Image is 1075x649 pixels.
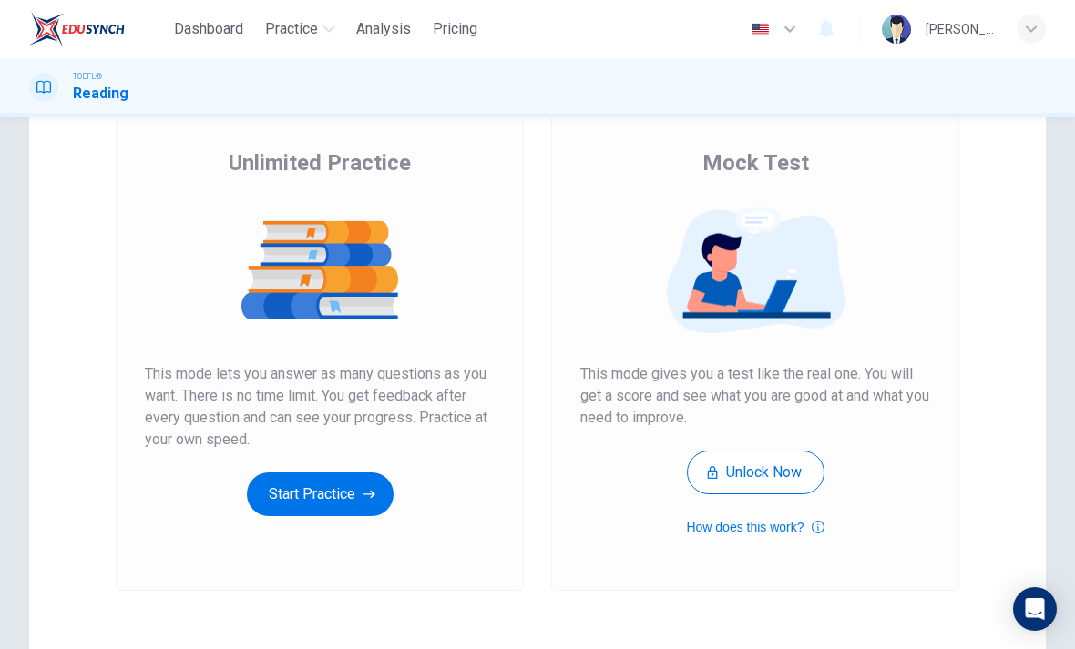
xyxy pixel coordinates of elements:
span: This mode gives you a test like the real one. You will get a score and see what you are good at a... [580,363,930,429]
img: en [749,23,772,36]
div: Open Intercom Messenger [1013,587,1057,631]
button: Analysis [349,13,418,46]
button: How does this work? [686,516,824,538]
button: Start Practice [247,472,394,516]
button: Pricing [425,13,485,46]
span: Unlimited Practice [229,148,411,177]
button: Unlock Now [687,451,824,494]
h1: Reading [73,83,128,105]
span: Analysis [356,18,411,40]
span: Mock Test [702,148,809,177]
button: Dashboard [167,13,251,46]
button: Practice [258,13,342,46]
span: Dashboard [174,18,243,40]
div: [PERSON_NAME] [926,18,995,40]
a: EduSynch logo [29,11,167,47]
span: Practice [265,18,318,40]
span: TOEFL® [73,70,102,83]
img: EduSynch logo [29,11,125,47]
span: Pricing [433,18,477,40]
img: Profile picture [882,15,911,44]
span: This mode lets you answer as many questions as you want. There is no time limit. You get feedback... [145,363,495,451]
